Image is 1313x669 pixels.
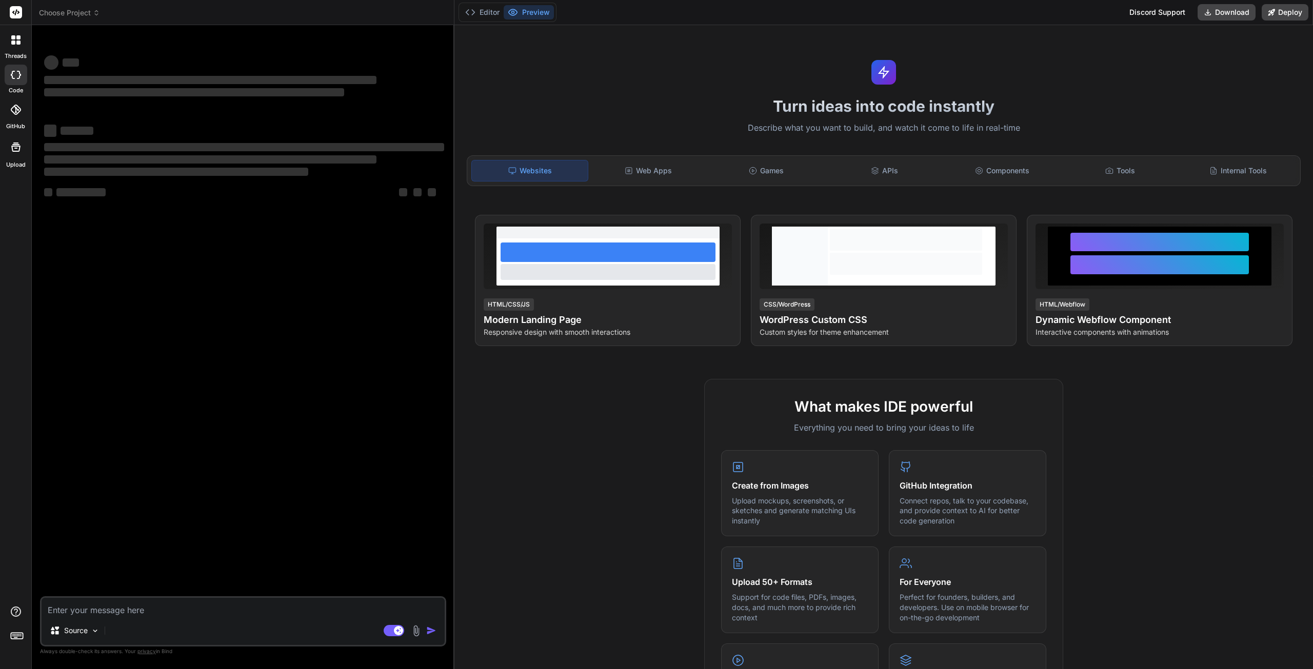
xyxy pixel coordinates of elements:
p: Upload mockups, screenshots, or sketches and generate matching UIs instantly [732,496,868,526]
div: Components [944,160,1060,181]
span: ‌ [44,76,376,84]
div: HTML/Webflow [1036,298,1089,311]
p: Everything you need to bring your ideas to life [721,421,1046,434]
span: Choose Project [39,8,100,18]
p: Responsive design with smooth interactions [484,327,732,337]
div: CSS/WordPress [760,298,814,311]
label: Upload [6,160,26,169]
h4: For Everyone [900,576,1036,588]
h4: Create from Images [732,479,868,492]
h4: GitHub Integration [900,479,1036,492]
span: ‌ [428,188,436,196]
div: Internal Tools [1180,160,1296,181]
label: code [9,86,23,95]
div: Discord Support [1123,4,1191,21]
h4: Modern Landing Page [484,313,732,327]
span: ‌ [44,168,308,176]
span: ‌ [44,155,376,164]
span: ‌ [44,88,344,96]
span: ‌ [61,127,93,135]
p: Always double-check its answers. Your in Bind [40,646,446,656]
p: Connect repos, talk to your codebase, and provide context to AI for better code generation [900,496,1036,526]
label: GitHub [6,122,25,131]
span: ‌ [63,58,79,67]
div: APIs [826,160,942,181]
div: Games [708,160,824,181]
p: Custom styles for theme enhancement [760,327,1008,337]
span: ‌ [44,188,52,196]
button: Download [1198,4,1256,21]
button: Deploy [1262,4,1308,21]
span: privacy [137,648,156,654]
img: attachment [410,625,422,637]
div: Tools [1062,160,1178,181]
p: Describe what you want to build, and watch it come to life in real-time [461,121,1307,135]
h1: Turn ideas into code instantly [461,97,1307,115]
p: Support for code files, PDFs, images, docs, and much more to provide rich context [732,592,868,622]
h2: What makes IDE powerful [721,396,1046,417]
span: ‌ [413,188,422,196]
img: Pick Models [91,626,100,635]
p: Interactive components with animations [1036,327,1284,337]
p: Perfect for founders, builders, and developers. Use on mobile browser for on-the-go development [900,592,1036,622]
span: ‌ [399,188,407,196]
div: Websites [471,160,588,181]
h4: Upload 50+ Formats [732,576,868,588]
img: icon [426,625,436,636]
span: ‌ [44,125,56,137]
div: HTML/CSS/JS [484,298,534,311]
span: ‌ [44,143,444,151]
label: threads [5,52,27,60]
button: Preview [504,5,554,19]
span: ‌ [56,188,106,196]
p: Source [64,625,88,636]
div: Web Apps [590,160,706,181]
h4: Dynamic Webflow Component [1036,313,1284,327]
button: Editor [461,5,504,19]
h4: WordPress Custom CSS [760,313,1008,327]
span: ‌ [44,55,58,70]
